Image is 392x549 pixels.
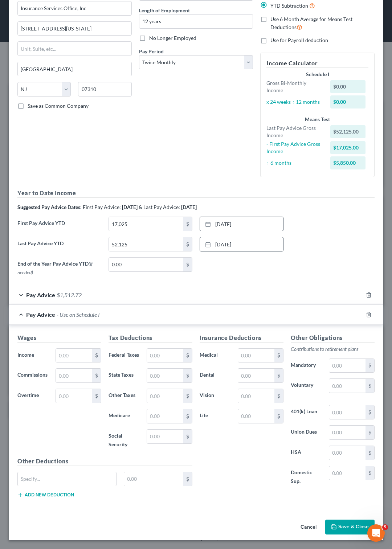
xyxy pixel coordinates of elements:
[366,446,374,460] div: $
[92,369,101,382] div: $
[238,409,274,423] input: 0.00
[57,291,82,298] span: $1,512.72
[238,389,274,403] input: 0.00
[330,80,366,93] div: $0.00
[200,333,283,343] h5: Insurance Deductions
[18,62,131,76] input: Enter city...
[263,98,326,106] div: x 24 weeks ÷ 12 months
[83,204,121,210] span: First Pay Advice:
[14,389,52,403] label: Overtime
[200,217,283,231] a: [DATE]
[330,156,366,169] div: $5,850.00
[263,124,326,139] div: Last Pay Advice Gross Income
[238,369,274,382] input: 0.00
[183,472,192,486] div: $
[109,258,183,271] input: 0.00
[274,409,283,423] div: $
[196,368,234,383] label: Dental
[18,42,131,56] input: Unit, Suite, etc...
[139,204,180,210] span: & Last Pay Advice:
[17,1,132,16] input: Search company by name...
[105,348,143,363] label: Federal Taxes
[17,189,375,198] h5: Year to Date Income
[382,524,388,530] span: 5
[28,103,89,109] span: Save as Common Company
[56,349,92,362] input: 0.00
[18,472,116,486] input: Specify...
[263,140,326,155] div: - First Pay Advice Gross Income
[329,379,366,393] input: 0.00
[291,333,375,343] h5: Other Obligations
[270,37,328,43] span: Use for Payroll deduction
[17,261,93,275] span: (if needed)
[17,333,101,343] h5: Wages
[200,237,283,251] a: [DATE]
[287,378,325,393] label: Voluntary
[287,425,325,440] label: Union Dues
[287,446,325,460] label: HSA
[124,472,183,486] input: 0.00
[78,82,131,97] input: Enter zip...
[181,204,197,210] strong: [DATE]
[183,409,192,423] div: $
[14,368,52,383] label: Commissions
[122,204,138,210] strong: [DATE]
[329,405,366,419] input: 0.00
[139,15,253,28] input: ex: 2 years
[238,349,274,362] input: 0.00
[14,237,105,257] label: Last Pay Advice YTD
[366,379,374,393] div: $
[56,389,92,403] input: 0.00
[266,71,368,78] div: Schedule I
[270,16,352,30] span: Use 6 Month Average for Means Test Deductions
[330,141,366,154] div: $17,025.00
[274,349,283,362] div: $
[287,405,325,419] label: 401(k) Loan
[274,369,283,382] div: $
[147,349,183,362] input: 0.00
[56,369,92,382] input: 0.00
[287,466,325,488] label: Domestic Sup.
[366,405,374,419] div: $
[92,349,101,362] div: $
[105,409,143,423] label: Medicare
[139,48,164,54] span: Pay Period
[183,430,192,443] div: $
[18,22,131,36] input: Enter address...
[196,348,234,363] label: Medical
[183,369,192,382] div: $
[196,409,234,423] label: Life
[287,359,325,373] label: Mandatory
[274,389,283,403] div: $
[183,217,192,231] div: $
[17,204,82,210] strong: Suggested Pay Advice Dates:
[366,466,374,480] div: $
[329,359,366,373] input: 0.00
[270,3,308,9] span: YTD Subtraction
[183,237,192,251] div: $
[330,95,366,108] div: $0.00
[366,426,374,439] div: $
[367,524,385,542] iframe: Intercom live chat
[17,492,74,498] button: Add new deduction
[17,457,192,466] h5: Other Deductions
[329,466,366,480] input: 0.00
[109,333,192,343] h5: Tax Deductions
[105,389,143,403] label: Other Taxes
[329,426,366,439] input: 0.00
[263,79,326,94] div: Gross Bi-Monthly Income
[26,311,55,318] span: Pay Advice
[266,116,368,123] div: Means Test
[147,369,183,382] input: 0.00
[14,257,105,279] label: End of the Year Pay Advice YTD
[196,389,234,403] label: Vision
[295,520,322,535] button: Cancel
[105,368,143,383] label: State Taxes
[366,359,374,373] div: $
[147,409,183,423] input: 0.00
[147,430,183,443] input: 0.00
[109,237,183,251] input: 0.00
[14,217,105,237] label: First Pay Advice YTD
[329,446,366,460] input: 0.00
[291,345,375,353] p: Contributions to retirement plans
